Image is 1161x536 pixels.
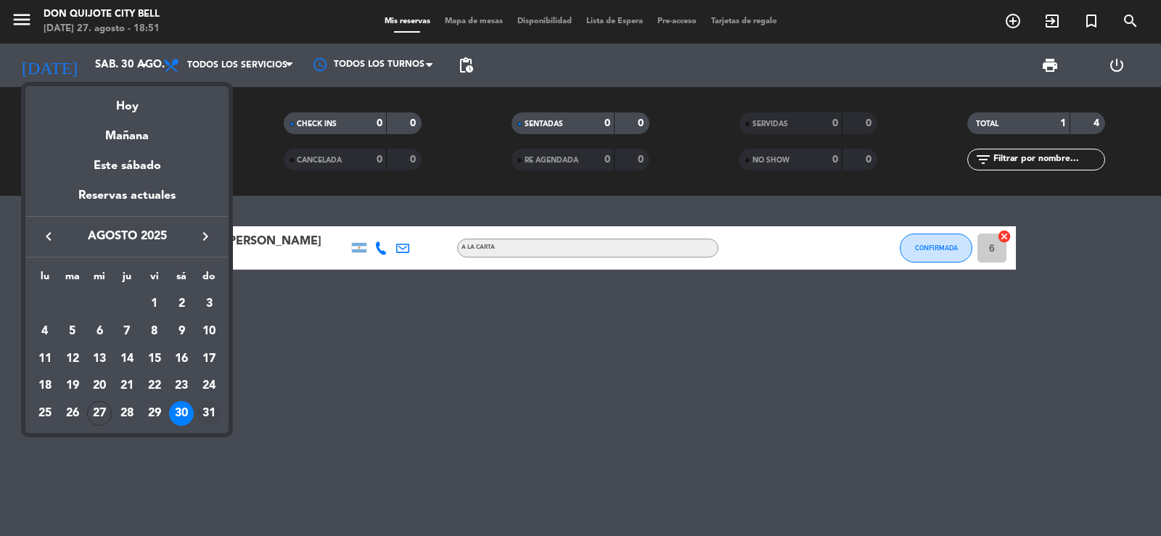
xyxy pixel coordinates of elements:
[141,345,168,373] td: 15 de agosto de 2025
[195,372,223,400] td: 24 de agosto de 2025
[115,401,139,426] div: 28
[59,268,86,291] th: martes
[142,401,167,426] div: 29
[195,268,223,291] th: domingo
[59,372,86,400] td: 19 de agosto de 2025
[142,292,167,316] div: 1
[36,227,62,246] button: keyboard_arrow_left
[113,318,141,345] td: 7 de agosto de 2025
[197,228,214,245] i: keyboard_arrow_right
[113,400,141,427] td: 28 de agosto de 2025
[141,290,168,318] td: 1 de agosto de 2025
[87,347,112,371] div: 13
[169,401,194,426] div: 30
[31,290,141,318] td: AGO.
[87,401,112,426] div: 27
[195,318,223,345] td: 10 de agosto de 2025
[142,319,167,344] div: 8
[169,292,194,316] div: 2
[141,400,168,427] td: 29 de agosto de 2025
[197,292,221,316] div: 3
[87,374,112,398] div: 20
[113,345,141,373] td: 14 de agosto de 2025
[33,374,57,398] div: 18
[60,347,85,371] div: 12
[168,400,196,427] td: 30 de agosto de 2025
[40,228,57,245] i: keyboard_arrow_left
[168,372,196,400] td: 23 de agosto de 2025
[168,318,196,345] td: 9 de agosto de 2025
[142,374,167,398] div: 22
[31,318,59,345] td: 4 de agosto de 2025
[25,116,229,146] div: Mañana
[197,374,221,398] div: 24
[59,318,86,345] td: 5 de agosto de 2025
[31,372,59,400] td: 18 de agosto de 2025
[168,268,196,291] th: sábado
[87,319,112,344] div: 6
[86,268,113,291] th: miércoles
[86,372,113,400] td: 20 de agosto de 2025
[195,290,223,318] td: 3 de agosto de 2025
[115,374,139,398] div: 21
[168,345,196,373] td: 16 de agosto de 2025
[169,347,194,371] div: 16
[168,290,196,318] td: 2 de agosto de 2025
[25,86,229,116] div: Hoy
[60,319,85,344] div: 5
[197,347,221,371] div: 17
[33,347,57,371] div: 11
[141,318,168,345] td: 8 de agosto de 2025
[31,268,59,291] th: lunes
[192,227,218,246] button: keyboard_arrow_right
[169,374,194,398] div: 23
[25,186,229,216] div: Reservas actuales
[115,347,139,371] div: 14
[197,319,221,344] div: 10
[113,372,141,400] td: 21 de agosto de 2025
[86,400,113,427] td: 27 de agosto de 2025
[169,319,194,344] div: 9
[59,345,86,373] td: 12 de agosto de 2025
[113,268,141,291] th: jueves
[60,401,85,426] div: 26
[31,345,59,373] td: 11 de agosto de 2025
[195,345,223,373] td: 17 de agosto de 2025
[33,401,57,426] div: 25
[31,400,59,427] td: 25 de agosto de 2025
[195,400,223,427] td: 31 de agosto de 2025
[86,318,113,345] td: 6 de agosto de 2025
[197,401,221,426] div: 31
[86,345,113,373] td: 13 de agosto de 2025
[115,319,139,344] div: 7
[141,268,168,291] th: viernes
[62,227,192,246] span: agosto 2025
[59,400,86,427] td: 26 de agosto de 2025
[33,319,57,344] div: 4
[25,146,229,186] div: Este sábado
[60,374,85,398] div: 19
[142,347,167,371] div: 15
[141,372,168,400] td: 22 de agosto de 2025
